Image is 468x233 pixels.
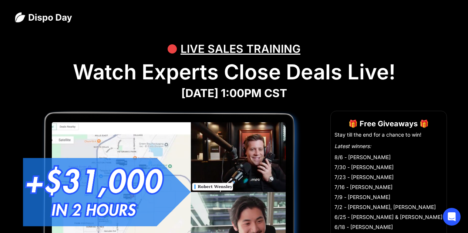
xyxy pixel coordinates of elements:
div: Open Intercom Messenger [443,208,461,226]
h1: Watch Experts Close Deals Live! [15,60,453,85]
strong: [DATE] 1:00PM CST [181,86,287,100]
em: Latest winners: [334,143,371,149]
li: Stay till the end for a chance to win! [334,131,443,138]
div: LIVE SALES TRAINING [181,38,300,60]
strong: 🎁 Free Giveaways 🎁 [349,119,429,128]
